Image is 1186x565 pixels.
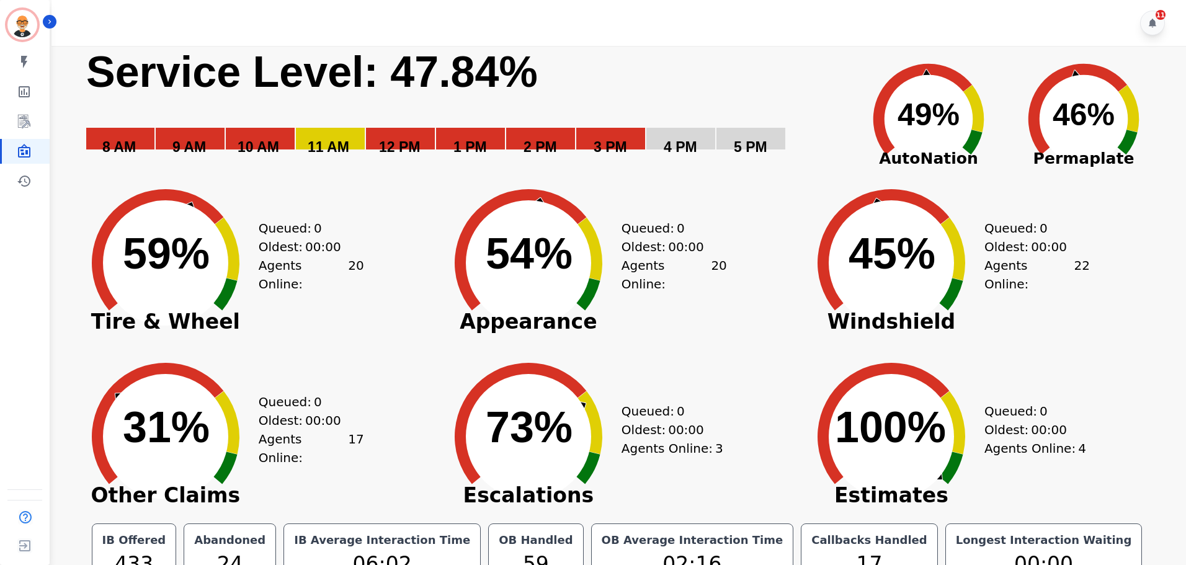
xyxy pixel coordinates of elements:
span: 0 [1040,402,1048,420]
div: Callbacks Handled [809,532,930,549]
text: 11 AM [308,139,349,155]
div: Queued: [984,402,1077,420]
div: Queued: [984,219,1077,238]
text: 8 AM [102,139,136,155]
span: 00:00 [1031,238,1067,256]
div: Agents Online: [622,439,727,458]
div: Longest Interaction Waiting [953,532,1135,549]
span: 0 [677,402,685,420]
text: 4 PM [664,139,697,155]
text: 49% [898,97,960,132]
text: Service Level: 47.84% [86,48,538,96]
span: 0 [314,393,322,411]
div: OB Average Interaction Time [599,532,786,549]
div: Queued: [259,219,352,238]
span: 4 [1078,439,1086,458]
text: 5 PM [734,139,767,155]
span: 00:00 [668,238,704,256]
svg: Service Level: 0% [85,46,844,173]
text: 9 AM [172,139,206,155]
span: Escalations [435,489,622,502]
div: IB Average Interaction Time [292,532,473,549]
text: 10 AM [238,139,279,155]
div: Oldest: [259,411,352,430]
div: Queued: [622,219,715,238]
text: 1 PM [453,139,487,155]
span: 0 [1040,219,1048,238]
span: AutoNation [851,147,1006,171]
span: 00:00 [305,238,341,256]
span: Other Claims [73,489,259,502]
text: 31% [123,403,210,452]
span: 0 [677,219,685,238]
span: Permaplate [1006,147,1161,171]
text: 46% [1053,97,1115,132]
div: IB Offered [100,532,169,549]
span: 0 [314,219,322,238]
text: 3 PM [594,139,627,155]
text: 12 PM [379,139,420,155]
span: Windshield [798,316,984,328]
div: Agents Online: [259,430,364,467]
span: Estimates [798,489,984,502]
span: Tire & Wheel [73,316,259,328]
span: 00:00 [668,420,704,439]
span: 3 [715,439,723,458]
span: 20 [348,256,363,293]
span: 20 [711,256,726,293]
span: 17 [348,430,363,467]
text: 54% [486,229,573,278]
text: 59% [123,229,210,278]
div: Oldest: [622,420,715,439]
div: Agents Online: [984,439,1090,458]
text: 2 PM [524,139,557,155]
span: Appearance [435,316,622,328]
div: Queued: [622,402,715,420]
span: 00:00 [1031,420,1067,439]
div: Oldest: [984,420,1077,439]
div: Agents Online: [622,256,727,293]
text: 45% [849,229,935,278]
span: 22 [1074,256,1089,293]
div: Oldest: [984,238,1077,256]
img: Bordered avatar [7,10,37,40]
div: Abandoned [192,532,268,549]
div: Agents Online: [984,256,1090,293]
div: Agents Online: [259,256,364,293]
text: 73% [486,403,573,452]
div: Oldest: [259,238,352,256]
text: 100% [835,403,946,452]
div: Oldest: [622,238,715,256]
div: OB Handled [496,532,575,549]
div: Queued: [259,393,352,411]
div: 11 [1156,10,1166,20]
span: 00:00 [305,411,341,430]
